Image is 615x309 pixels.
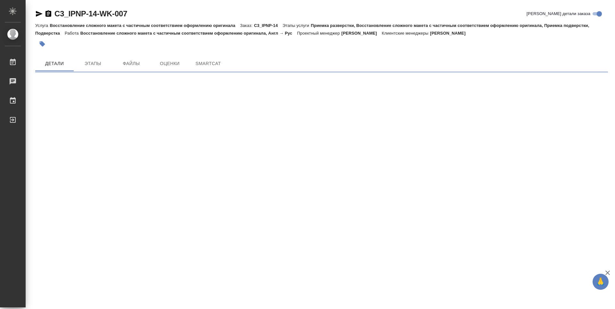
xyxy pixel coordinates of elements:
p: [PERSON_NAME] [341,31,382,36]
p: Услуга [35,23,50,28]
button: Скопировать ссылку для ЯМессенджера [35,10,43,18]
p: Восстановление сложного макета с частичным соответствием оформлению оригинала [50,23,240,28]
p: Проектный менеджер [297,31,341,36]
p: Приемка разверстки, Восстановление сложного макета с частичным соответствием оформлению оригинала... [35,23,589,36]
p: [PERSON_NAME] [430,31,470,36]
span: Этапы [78,60,108,68]
span: 🙏 [595,275,606,288]
span: Файлы [116,60,147,68]
p: Работа [65,31,80,36]
a: C3_IPNP-14-WK-007 [54,9,127,18]
p: Этапы услуги [283,23,311,28]
span: SmartCat [193,60,224,68]
span: Оценки [154,60,185,68]
button: Добавить тэг [35,37,49,51]
p: Восстановление сложного макета с частичным соответствием оформлению оригинала, Англ → Рус [80,31,297,36]
p: Клиентские менеджеры [382,31,430,36]
button: 🙏 [593,274,609,290]
span: Детали [39,60,70,68]
button: Скопировать ссылку [45,10,52,18]
span: [PERSON_NAME] детали заказа [527,11,590,17]
p: C3_IPNP-14 [254,23,283,28]
p: Заказ: [240,23,254,28]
